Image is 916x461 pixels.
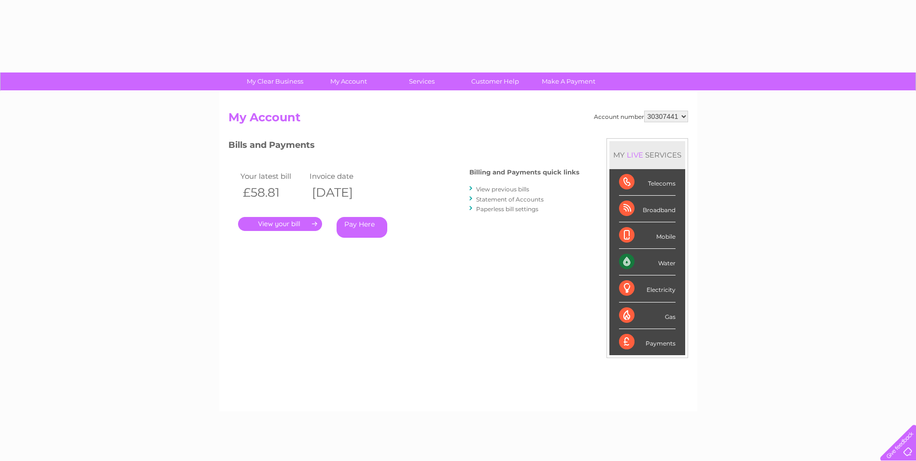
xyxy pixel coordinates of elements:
[529,72,608,90] a: Make A Payment
[382,72,462,90] a: Services
[455,72,535,90] a: Customer Help
[476,186,529,193] a: View previous bills
[476,205,538,213] a: Paperless bill settings
[619,329,676,355] div: Payments
[609,141,685,169] div: MY SERVICES
[619,303,676,329] div: Gas
[594,111,688,122] div: Account number
[619,249,676,275] div: Water
[619,275,676,302] div: Electricity
[469,169,579,176] h4: Billing and Payments quick links
[625,150,645,159] div: LIVE
[238,183,308,202] th: £58.81
[619,196,676,222] div: Broadband
[476,196,544,203] a: Statement of Accounts
[235,72,315,90] a: My Clear Business
[228,138,579,155] h3: Bills and Payments
[307,170,377,183] td: Invoice date
[238,217,322,231] a: .
[309,72,388,90] a: My Account
[619,169,676,196] div: Telecoms
[619,222,676,249] div: Mobile
[238,170,308,183] td: Your latest bill
[337,217,387,238] a: Pay Here
[307,183,377,202] th: [DATE]
[228,111,688,129] h2: My Account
